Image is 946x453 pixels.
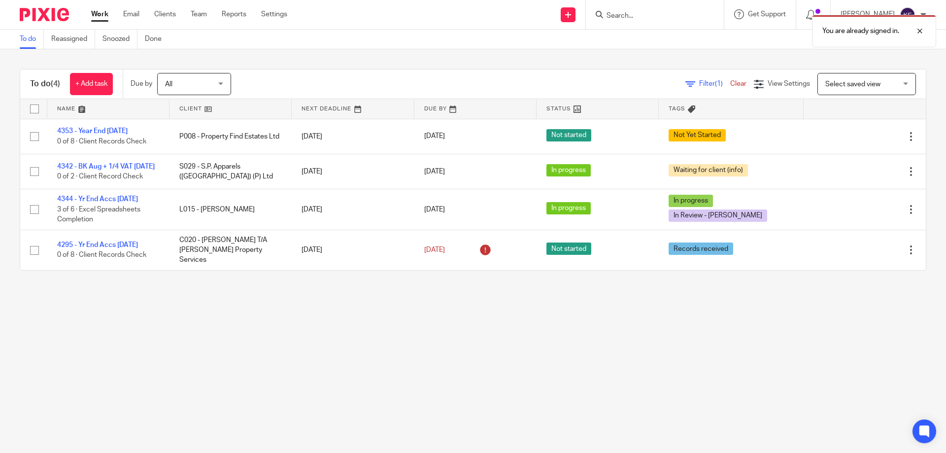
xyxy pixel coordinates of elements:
td: [DATE] [292,154,414,189]
p: Due by [131,79,152,89]
a: Settings [261,9,287,19]
a: 4295 - Yr End Accs [DATE] [57,242,138,248]
a: 4342 - BK Aug + 1/4 VAT [DATE] [57,163,155,170]
td: [DATE] [292,189,414,230]
a: Clear [730,80,746,87]
span: 0 of 2 · Client Record Check [57,173,143,180]
span: [DATE] [424,168,445,175]
a: 4353 - Year End [DATE] [57,128,128,135]
span: [DATE] [424,206,445,213]
a: 4344 - Yr End Accs [DATE] [57,196,138,203]
span: In Review - [PERSON_NAME] [669,209,767,222]
a: Team [191,9,207,19]
span: (1) [715,80,723,87]
span: Filter [699,80,730,87]
span: Records received [669,243,733,255]
img: Pixie [20,8,69,21]
span: Waiting for client (info) [669,164,748,176]
span: (4) [51,80,60,88]
td: C020 - [PERSON_NAME] T/A [PERSON_NAME] Property Services [169,230,292,270]
span: [DATE] [424,133,445,140]
span: Not started [546,129,591,141]
a: Clients [154,9,176,19]
span: View Settings [768,80,810,87]
p: You are already signed in. [822,26,899,36]
a: To do [20,30,44,49]
img: svg%3E [900,7,915,23]
a: + Add task [70,73,113,95]
a: Reports [222,9,246,19]
span: Select saved view [825,81,880,88]
td: [DATE] [292,119,414,154]
a: Done [145,30,169,49]
td: P008 - Property Find Estates Ltd [169,119,292,154]
span: Tags [669,106,685,111]
td: S029 - S.P. Apparels ([GEOGRAPHIC_DATA]) (P) Ltd [169,154,292,189]
span: In progress [669,195,713,207]
span: Not started [546,243,591,255]
td: L015 - [PERSON_NAME] [169,189,292,230]
a: Work [91,9,108,19]
h1: To do [30,79,60,89]
a: Email [123,9,139,19]
span: Not Yet Started [669,129,726,141]
span: [DATE] [424,246,445,253]
span: 0 of 8 · Client Records Check [57,138,146,145]
span: 0 of 8 · Client Records Check [57,251,146,258]
a: Reassigned [51,30,95,49]
a: Snoozed [102,30,137,49]
td: [DATE] [292,230,414,270]
span: In progress [546,164,591,176]
span: In progress [546,202,591,214]
span: 3 of 6 · Excel Spreadsheets Completion [57,206,140,223]
span: All [165,81,172,88]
